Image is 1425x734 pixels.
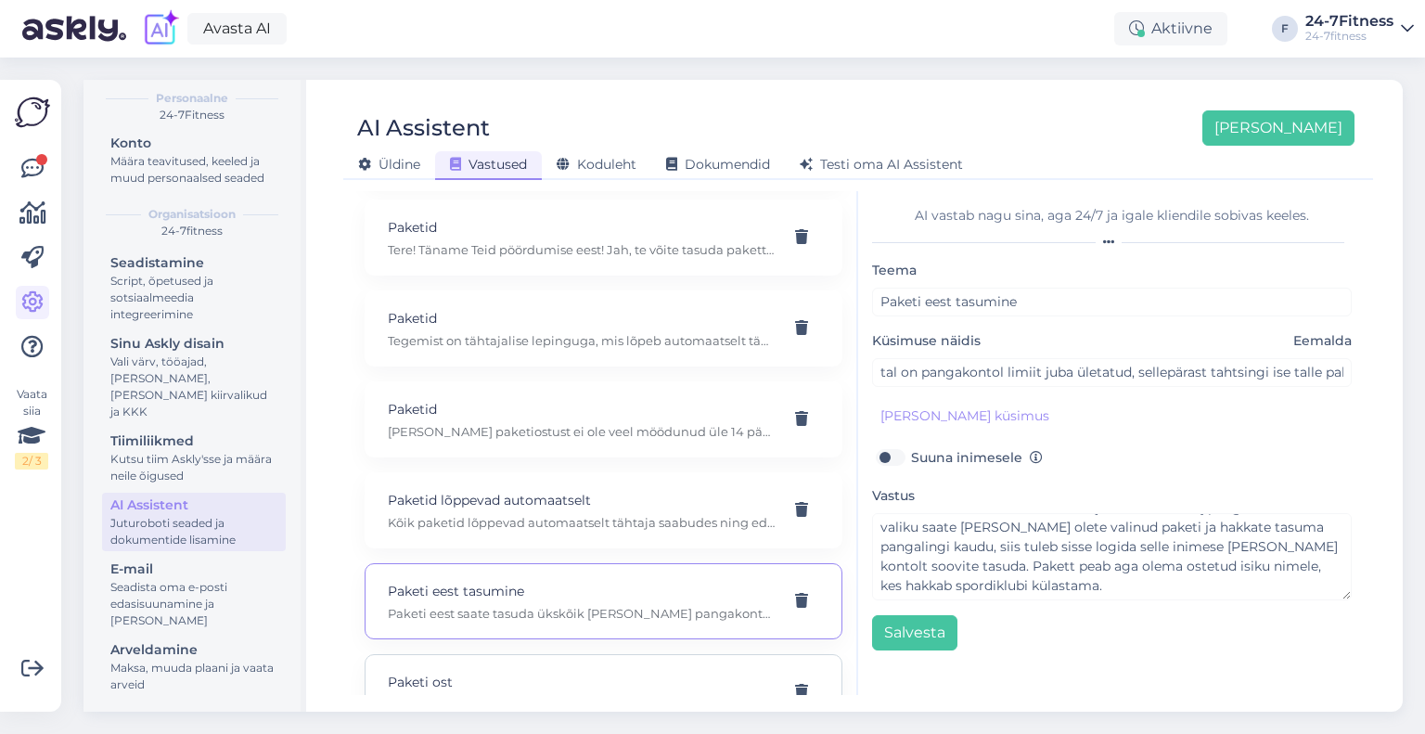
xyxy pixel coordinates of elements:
input: Lisa teema [872,288,1352,316]
div: Paketid lõppevad automaatseltKõik paketid lõppevad automaatselt tähtaja saabudes ning edasi ei pi... [365,472,842,548]
div: 24-7fitness [1305,29,1393,44]
label: Teema [872,261,924,280]
div: 24-7fitness [98,223,286,239]
div: E-mail [110,560,277,579]
b: Personaalne [156,90,228,107]
a: E-mailSeadista oma e-posti edasisuunamine ja [PERSON_NAME] [102,557,286,632]
div: PaketidTegemist on tähtajalise lepinguga, mis lõpeb automaatselt tähtaja saabumisega, lepingud ed... [365,290,842,367]
b: Organisatsioon [148,206,236,223]
div: Aktiivne [1114,12,1227,45]
a: ArveldamineMaksa, muuda plaani ja vaata arveid [102,637,286,696]
span: Testi oma AI Assistent [800,156,963,173]
span: Dokumendid [666,156,770,173]
div: AI vastab nagu sina, aga 24/7 ja igale kliendile sobivas keeles. [872,206,1352,225]
p: Tere! Täname Teid pöördumise eest! Jah, te võite tasuda pakettide eest ühelt ja samalt pangakontolt. [388,241,775,258]
button: [PERSON_NAME] küsimus [872,402,1058,431]
a: KontoMäära teavitused, keeled ja muud personaalsed seaded [102,131,286,189]
div: 24-7Fitness [1305,14,1393,29]
img: explore-ai [141,9,180,48]
div: Script, õpetused ja sotsiaalmeedia integreerimine [110,273,277,323]
div: Kutsu tiim Askly'sse ja määra neile õigused [110,451,277,484]
label: Suuna inimesele [911,445,1043,470]
span: Üldine [358,156,420,173]
div: Määra teavitused, keeled ja muud personaalsed seaded [110,153,277,187]
label: Vastus [872,486,922,506]
div: Paketi ostKui soovite osta spordiklubi paketti, siis seda saate teha meie kodulehelt - [URL][DOMA... [365,654,842,730]
div: 24-7Fitness [98,107,286,123]
a: 24-7Fitness24-7fitness [1305,14,1414,44]
div: Sinu Askly disain [110,334,277,354]
p: Paketid [388,217,775,238]
div: Vaata siia [15,386,48,470]
p: Paketid [388,399,775,419]
p: [PERSON_NAME] paketiostust ei ole veel möödunud üle 14 päeva ning Te ei ole veel antud paketiga s... [388,423,775,440]
span: Vastused [450,156,527,173]
div: Paketid[PERSON_NAME] paketiostust ei ole veel möödunud üle 14 päeva ning Te ei ole veel antud pak... [365,381,842,457]
a: AI AssistentJuturoboti seaded ja dokumentide lisamine [102,493,286,551]
p: Paketid [388,308,775,328]
div: Tiimiliikmed [110,431,277,451]
div: PaketidTere! Täname Teid pöördumise eest! Jah, te võite tasuda pakettide eest ühelt ja samalt pan... [365,200,842,276]
button: [PERSON_NAME] [1202,110,1354,146]
div: Paketi eest tasuminePaketi eest saate tasuda ükskõik [PERSON_NAME] pangakontolt. Selle valiku saa... [365,563,842,639]
button: Salvesta [872,615,957,650]
p: Tegemist on tähtajalise lepinguga, mis lõpeb automaatselt tähtaja saabumisega, lepingud edasi ei ... [388,332,775,349]
a: SeadistamineScript, õpetused ja sotsiaalmeedia integreerimine [102,251,286,326]
div: Konto [110,134,277,153]
div: AI Assistent [357,110,490,146]
span: Koduleht [557,156,636,173]
textarea: Paketi eest saate tasuda ükskõik [PERSON_NAME] pangakontolt. Selle valiku saate [PERSON_NAME] ole... [872,513,1352,600]
div: Vali värv, tööajad, [PERSON_NAME], [PERSON_NAME] kiirvalikud ja KKK [110,354,277,420]
div: F [1272,16,1298,42]
div: Maksa, muuda plaani ja vaata arveid [110,660,277,693]
a: TiimiliikmedKutsu tiim Askly'sse ja määra neile õigused [102,429,286,487]
a: Avasta AI [187,13,287,45]
div: AI Assistent [110,496,277,515]
a: Sinu Askly disainVali värv, tööajad, [PERSON_NAME], [PERSON_NAME] kiirvalikud ja KKK [102,331,286,423]
img: Askly Logo [15,95,50,130]
div: 2 / 3 [15,453,48,470]
p: Kõik paketid lõppevad automaatselt tähtaja saabudes ning edasi ei pikene. Kui on soov treeningute... [388,514,775,531]
span: Eemalda [1293,331,1352,351]
div: Juturoboti seaded ja dokumentide lisamine [110,515,277,548]
p: Paketi ost [388,672,775,692]
div: Arveldamine [110,640,277,660]
div: Seadista oma e-posti edasisuunamine ja [PERSON_NAME] [110,579,277,629]
input: Näide kliendi küsimusest [872,358,1352,387]
p: Paketid lõppevad automaatselt [388,490,775,510]
p: Paketi eest tasumine [388,581,775,601]
p: Paketi eest saate tasuda ükskõik [PERSON_NAME] pangakontolt. Selle valiku saate [PERSON_NAME] ole... [388,605,775,622]
div: Seadistamine [110,253,277,273]
label: Küsimuse näidis [872,331,1352,351]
